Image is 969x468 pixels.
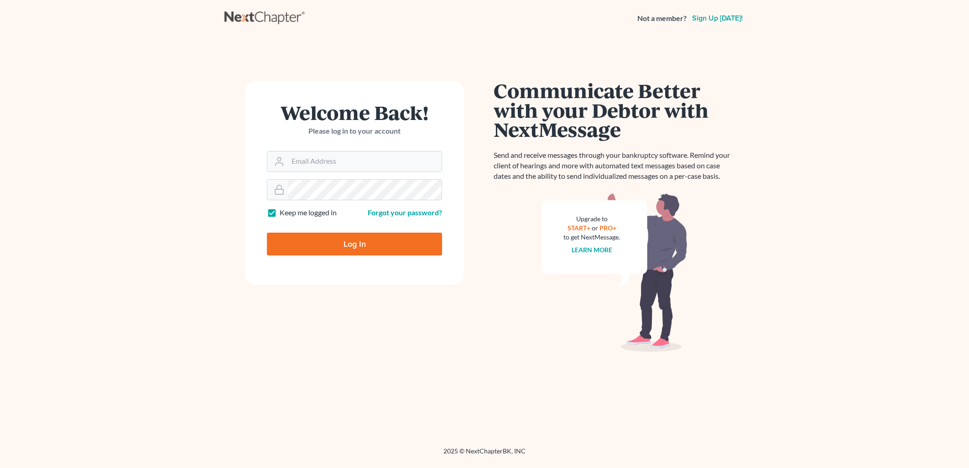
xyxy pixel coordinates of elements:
[592,224,598,232] span: or
[563,233,620,242] div: to get NextMessage.
[368,208,442,217] a: Forgot your password?
[542,192,688,352] img: nextmessage_bg-59042aed3d76b12b5cd301f8e5b87938c9018125f34e5fa2b7a6b67550977c72.svg
[572,246,612,254] a: Learn more
[288,151,442,172] input: Email Address
[267,103,442,122] h1: Welcome Back!
[568,224,590,232] a: START+
[637,13,687,24] strong: Not a member?
[280,208,337,218] label: Keep me logged in
[690,15,745,22] a: Sign up [DATE]!
[224,447,745,463] div: 2025 © NextChapterBK, INC
[599,224,616,232] a: PRO+
[267,126,442,136] p: Please log in to your account
[563,214,620,224] div: Upgrade to
[267,233,442,255] input: Log In
[494,150,735,182] p: Send and receive messages through your bankruptcy software. Remind your client of hearings and mo...
[494,81,735,139] h1: Communicate Better with your Debtor with NextMessage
